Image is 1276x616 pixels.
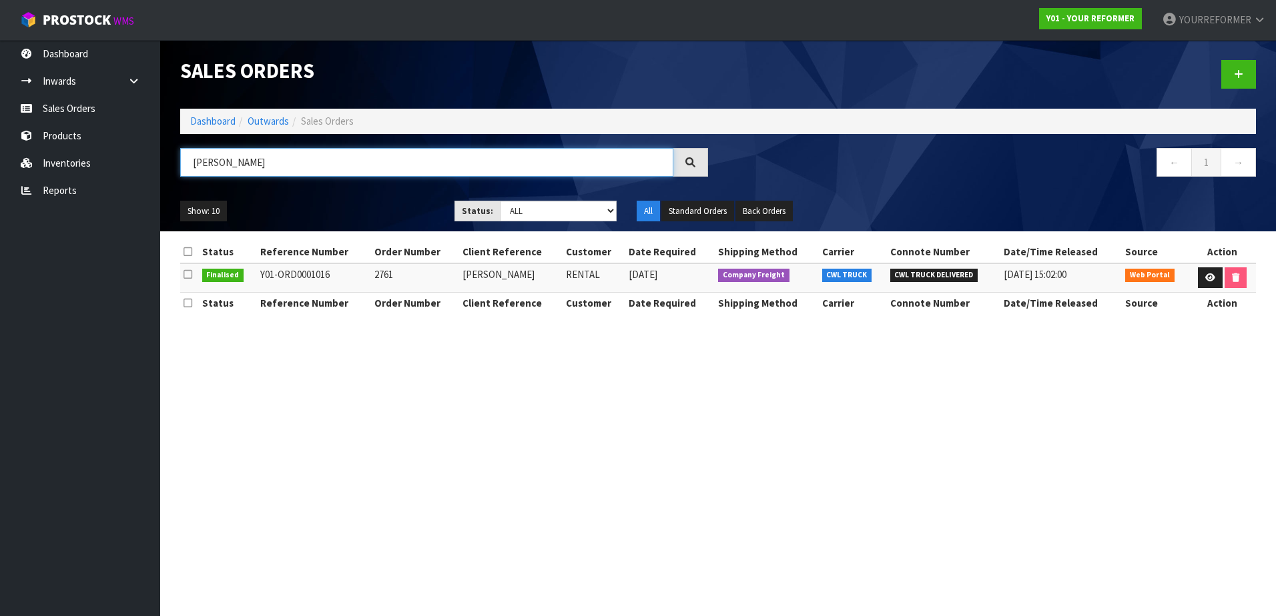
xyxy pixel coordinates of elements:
th: Date Required [625,241,715,263]
strong: Y01 - YOUR REFORMER [1046,13,1135,24]
span: Finalised [202,269,244,282]
nav: Page navigation [728,148,1256,181]
button: Back Orders [735,201,793,222]
td: RENTAL [563,263,625,292]
span: ProStock [43,11,111,29]
th: Date Required [625,292,715,313]
a: Dashboard [190,115,236,127]
span: Sales Orders [301,115,354,127]
span: [DATE] [629,268,657,281]
th: Order Number [371,292,458,313]
th: Connote Number [887,241,1001,263]
strong: Status: [462,205,493,217]
th: Status [199,241,257,263]
img: cube-alt.png [20,11,37,28]
span: YOURREFORMER [1179,13,1251,26]
th: Carrier [819,292,887,313]
input: Search sales orders [180,148,673,177]
button: Show: 10 [180,201,227,222]
th: Customer [563,241,625,263]
a: ← [1157,148,1192,177]
a: Outwards [248,115,289,127]
button: Standard Orders [661,201,734,222]
span: [DATE] 15:02:00 [1004,268,1066,281]
th: Shipping Method [715,241,819,263]
th: Reference Number [257,241,371,263]
th: Client Reference [459,241,563,263]
th: Status [199,292,257,313]
small: WMS [113,15,134,27]
th: Action [1189,292,1256,313]
th: Carrier [819,241,887,263]
th: Connote Number [887,292,1001,313]
th: Shipping Method [715,292,819,313]
th: Customer [563,292,625,313]
th: Date/Time Released [1000,241,1122,263]
h1: Sales Orders [180,60,708,83]
th: Client Reference [459,292,563,313]
button: All [637,201,660,222]
a: 1 [1191,148,1221,177]
th: Source [1122,292,1189,313]
td: [PERSON_NAME] [459,263,563,292]
span: Web Portal [1125,269,1175,282]
span: CWL TRUCK DELIVERED [890,269,978,282]
td: 2761 [371,263,458,292]
th: Reference Number [257,292,371,313]
th: Action [1189,241,1256,263]
th: Order Number [371,241,458,263]
a: → [1221,148,1256,177]
th: Date/Time Released [1000,292,1122,313]
span: CWL TRUCK [822,269,872,282]
td: Y01-ORD0001016 [257,263,371,292]
th: Source [1122,241,1189,263]
span: Company Freight [718,269,789,282]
